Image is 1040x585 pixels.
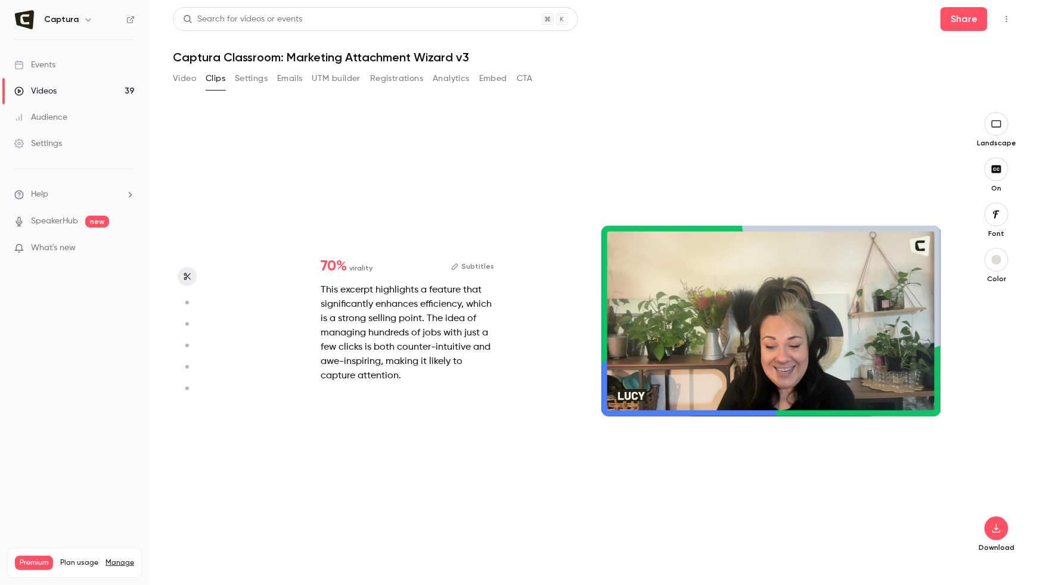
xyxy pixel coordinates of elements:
span: Premium [15,556,53,570]
p: Font [977,229,1016,238]
div: Search for videos or events [183,13,302,26]
li: help-dropdown-opener [14,188,135,201]
iframe: Noticeable Trigger [120,243,135,254]
button: CTA [517,69,533,88]
a: SpeakerHub [31,215,78,228]
button: Registrations [370,69,423,88]
span: virality [349,263,372,273]
div: This excerpt highlights a feature that significantly enhances efficiency, which is a strong selli... [321,283,494,383]
button: Embed [479,69,507,88]
p: Download [977,543,1016,552]
button: Share [940,7,988,31]
span: Plan usage [60,558,98,568]
div: Audience [14,111,67,123]
h1: Captura Classroom: Marketing Attachment Wizard v3 [173,50,1016,64]
h6: Captura [44,14,79,26]
p: Landscape [977,138,1016,148]
button: Top Bar Actions [997,10,1016,29]
p: On [977,183,1016,193]
span: 70 % [321,259,347,273]
p: Color [977,274,1016,284]
span: new [85,216,109,228]
button: Video [173,69,196,88]
button: Analytics [433,69,470,88]
button: Clips [206,69,225,88]
span: What's new [31,242,76,254]
div: Settings [14,138,62,150]
span: Help [31,188,48,201]
div: Videos [14,85,57,97]
img: Captura [15,10,34,29]
button: UTM builder [312,69,361,88]
div: Events [14,59,55,71]
button: Settings [235,69,268,88]
button: Emails [277,69,302,88]
a: Manage [105,558,134,568]
button: Subtitles [451,259,494,273]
